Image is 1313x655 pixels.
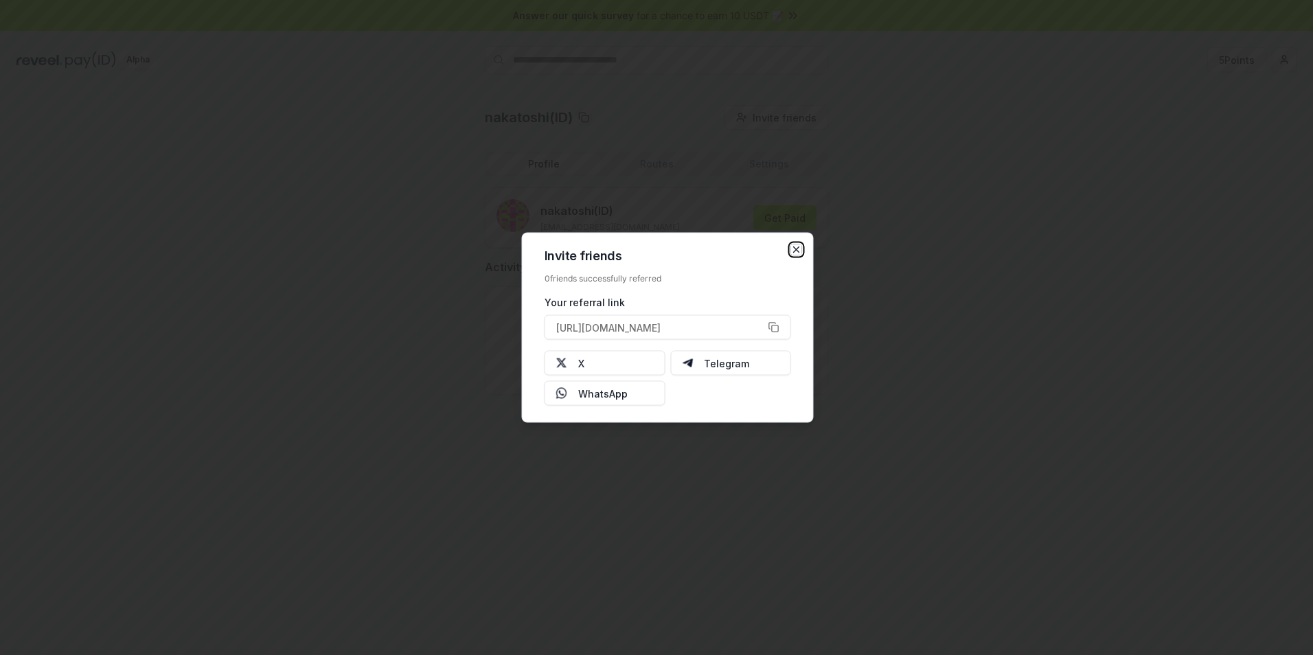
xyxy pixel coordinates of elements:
[545,273,791,284] div: 0 friends successfully referred
[545,351,665,376] button: X
[545,381,665,406] button: WhatsApp
[556,358,567,369] img: X
[682,358,693,369] img: Telegram
[545,295,791,310] div: Your referral link
[556,320,661,334] span: [URL][DOMAIN_NAME]
[545,250,791,262] h2: Invite friends
[556,388,567,399] img: Whatsapp
[545,315,791,340] button: [URL][DOMAIN_NAME]
[670,351,791,376] button: Telegram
